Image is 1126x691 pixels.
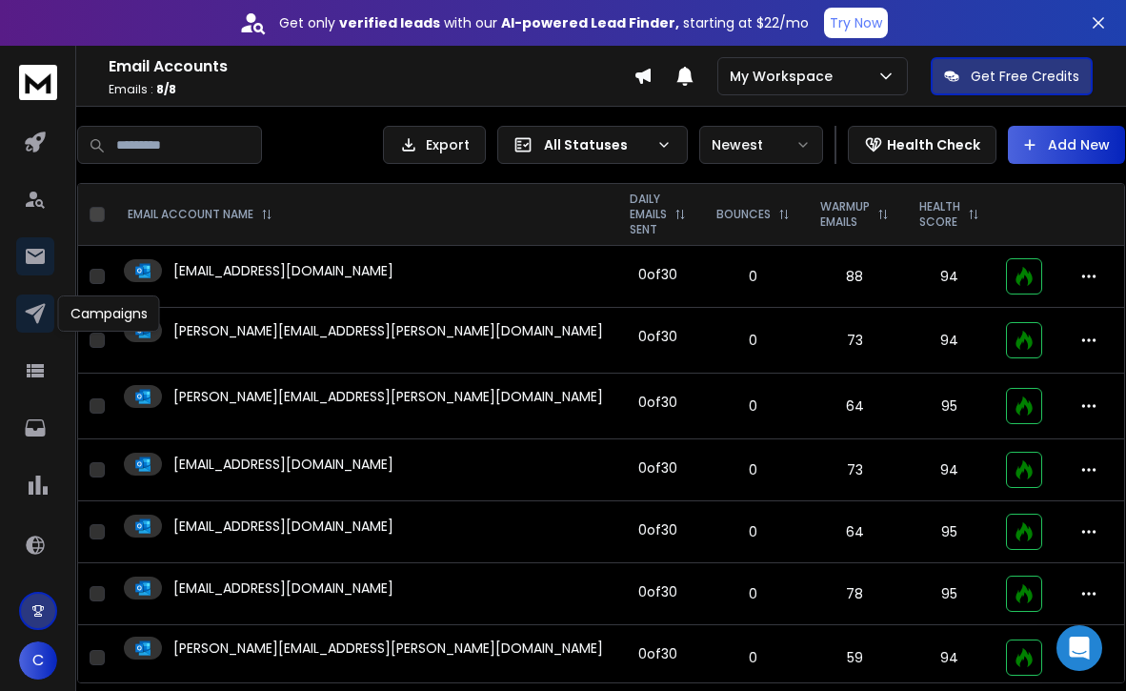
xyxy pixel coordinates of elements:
[173,321,603,340] p: [PERSON_NAME][EMAIL_ADDRESS][PERSON_NAME][DOMAIN_NAME]
[713,648,794,667] p: 0
[713,460,794,479] p: 0
[638,520,677,539] div: 0 of 30
[931,57,1093,95] button: Get Free Credits
[887,135,980,154] p: Health Check
[19,641,57,680] button: C
[904,246,995,308] td: 94
[638,582,677,601] div: 0 of 30
[820,199,870,230] p: WARMUP EMAILS
[173,579,393,598] p: [EMAIL_ADDRESS][DOMAIN_NAME]
[638,644,677,663] div: 0 of 30
[279,13,809,32] p: Get only with our starting at $22/mo
[1056,625,1102,671] div: Open Intercom Messenger
[713,584,794,603] p: 0
[19,65,57,100] img: logo
[713,396,794,416] p: 0
[904,625,995,691] td: 94
[716,207,771,222] p: BOUNCES
[904,501,995,563] td: 95
[109,82,633,97] p: Emails :
[805,625,904,691] td: 59
[824,8,888,38] button: Try Now
[128,207,272,222] div: EMAIL ACCOUNT NAME
[830,13,882,32] p: Try Now
[713,267,794,286] p: 0
[805,308,904,374] td: 73
[58,295,160,332] div: Campaigns
[173,455,393,474] p: [EMAIL_ADDRESS][DOMAIN_NAME]
[805,563,904,625] td: 78
[544,135,649,154] p: All Statuses
[919,199,960,230] p: HEALTH SCORE
[971,67,1079,86] p: Get Free Credits
[630,192,667,237] p: DAILY EMAILS SENT
[383,126,486,164] button: Export
[904,374,995,439] td: 95
[805,246,904,308] td: 88
[1008,126,1125,164] button: Add New
[805,439,904,501] td: 73
[638,265,677,284] div: 0 of 30
[339,13,440,32] strong: verified leads
[904,439,995,501] td: 94
[173,261,393,280] p: [EMAIL_ADDRESS][DOMAIN_NAME]
[173,639,603,658] p: [PERSON_NAME][EMAIL_ADDRESS][PERSON_NAME][DOMAIN_NAME]
[109,55,633,78] h1: Email Accounts
[805,374,904,439] td: 64
[713,331,794,350] p: 0
[638,458,677,478] div: 0 of 30
[730,67,840,86] p: My Workspace
[501,13,679,32] strong: AI-powered Lead Finder,
[638,393,677,412] div: 0 of 30
[713,522,794,541] p: 0
[156,81,176,97] span: 8 / 8
[638,327,677,346] div: 0 of 30
[904,308,995,374] td: 94
[805,501,904,563] td: 64
[173,387,603,406] p: [PERSON_NAME][EMAIL_ADDRESS][PERSON_NAME][DOMAIN_NAME]
[173,517,393,536] p: [EMAIL_ADDRESS][DOMAIN_NAME]
[848,126,996,164] button: Health Check
[904,563,995,625] td: 95
[699,126,823,164] button: Newest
